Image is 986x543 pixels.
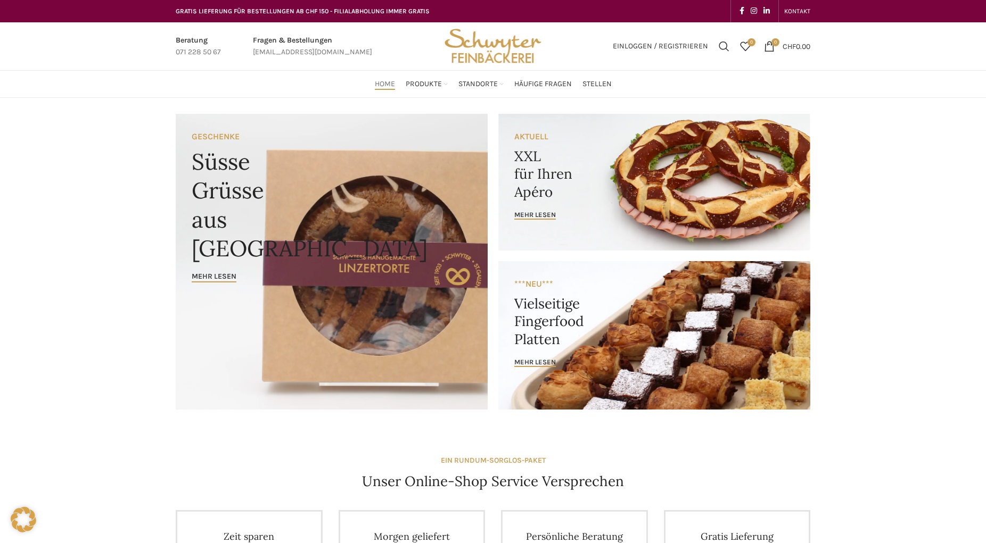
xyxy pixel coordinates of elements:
a: Site logo [441,41,545,50]
a: Facebook social link [736,4,747,19]
span: mehr lesen [514,358,556,366]
a: Häufige Fragen [514,73,572,95]
a: KONTAKT [784,1,810,22]
a: Banner link [498,114,810,250]
span: GRATIS LIEFERUNG FÜR BESTELLUNGEN AB CHF 150 - FILIALABHOLUNG IMMER GRATIS [176,7,430,15]
a: Banner link [176,114,488,410]
img: Bäckerei Schwyter [441,22,545,70]
h4: Unser Online-Shop Service Versprechen [362,472,624,491]
span: Stellen [582,79,612,89]
a: Banner link [498,261,810,410]
bdi: 0.00 [783,41,810,51]
a: 0 [735,36,756,57]
span: Einloggen / Registrieren [613,43,708,50]
span: Produkte [406,79,442,89]
a: Infobox link [253,35,372,59]
strong: EIN RUNDUM-SORGLOS-PAKET [441,456,546,465]
a: Standorte [458,73,504,95]
a: Home [375,73,395,95]
a: Linkedin social link [760,4,773,19]
a: Suchen [713,36,735,57]
a: Produkte [406,73,448,95]
div: Main navigation [170,73,816,95]
span: 0 [771,38,779,46]
div: Secondary navigation [779,1,816,22]
a: 0 CHF0.00 [759,36,816,57]
span: Home [375,79,395,89]
a: mehr lesen [514,358,556,367]
div: Meine Wunschliste [735,36,756,57]
a: Instagram social link [747,4,760,19]
a: Stellen [582,73,612,95]
span: 0 [747,38,755,46]
span: Häufige Fragen [514,79,572,89]
a: Infobox link [176,35,221,59]
h4: Zeit sparen [193,530,305,542]
h4: Gratis Lieferung [681,530,793,542]
span: KONTAKT [784,7,810,15]
h4: Persönliche Beratung [519,530,630,542]
a: Einloggen / Registrieren [607,36,713,57]
h4: Morgen geliefert [356,530,468,542]
span: CHF [783,41,796,51]
span: Standorte [458,79,498,89]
